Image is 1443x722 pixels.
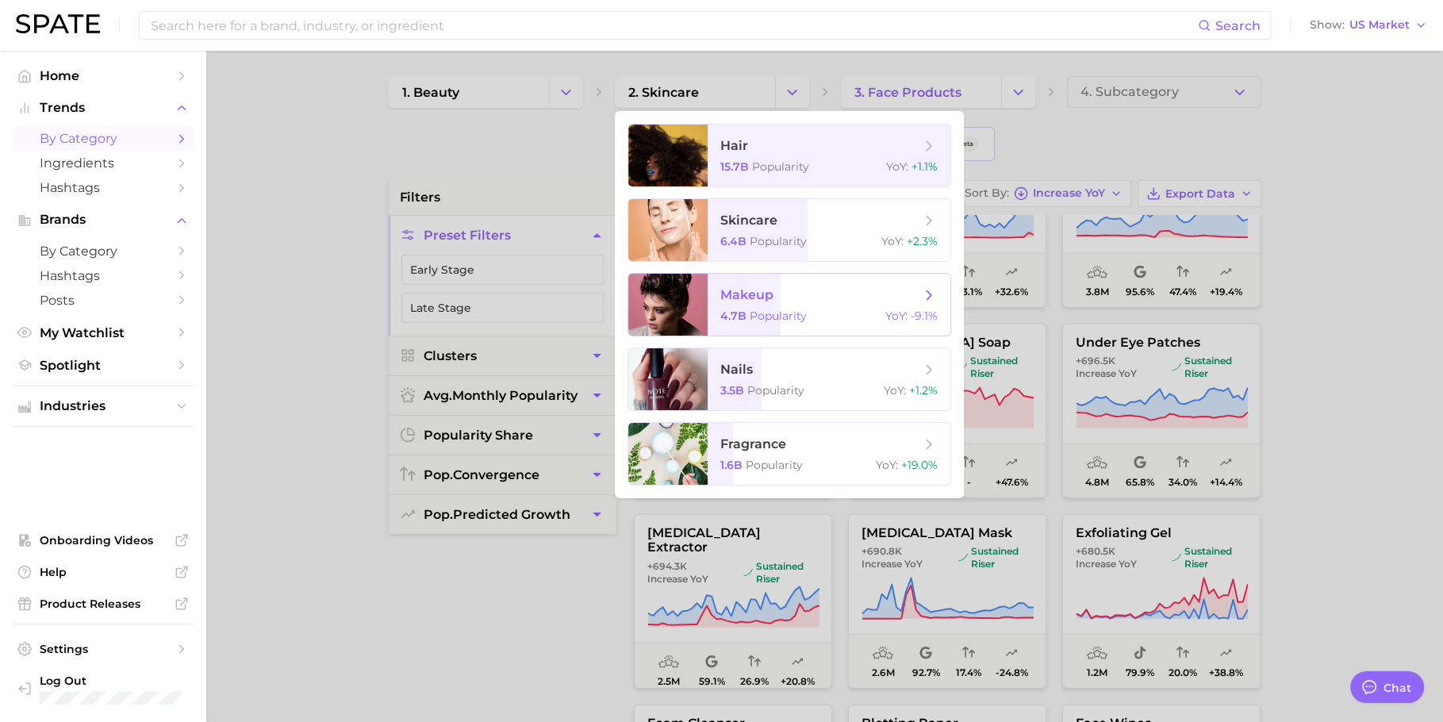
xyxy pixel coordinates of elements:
[884,383,906,397] span: YoY :
[720,159,749,174] span: 15.7b
[40,642,167,656] span: Settings
[16,14,100,33] img: SPATE
[720,234,746,248] span: 6.4b
[13,592,194,616] a: Product Releases
[746,458,803,472] span: Popularity
[13,263,194,288] a: Hashtags
[615,111,964,498] ul: Change Category
[40,131,167,146] span: by Category
[40,101,167,115] span: Trends
[750,234,807,248] span: Popularity
[752,159,809,174] span: Popularity
[40,213,167,227] span: Brands
[1306,15,1431,36] button: ShowUS Market
[886,159,908,174] span: YoY :
[13,126,194,151] a: by Category
[40,325,167,340] span: My Watchlist
[40,293,167,308] span: Posts
[40,268,167,283] span: Hashtags
[149,12,1198,39] input: Search here for a brand, industry, or ingredient
[13,239,194,263] a: by Category
[13,353,194,378] a: Spotlight
[13,637,194,661] a: Settings
[13,669,194,710] a: Log out. Currently logged in with e-mail jenny.zeng@spate.nyc.
[876,458,898,472] span: YoY :
[13,151,194,175] a: Ingredients
[40,533,167,547] span: Onboarding Videos
[885,309,908,323] span: YoY :
[881,234,904,248] span: YoY :
[13,175,194,200] a: Hashtags
[1215,18,1261,33] span: Search
[40,180,167,195] span: Hashtags
[909,383,938,397] span: +1.2%
[13,560,194,584] a: Help
[40,156,167,171] span: Ingredients
[911,309,938,323] span: -9.1%
[13,208,194,232] button: Brands
[720,362,753,377] span: nails
[40,244,167,259] span: by Category
[40,565,167,579] span: Help
[747,383,804,397] span: Popularity
[40,358,167,373] span: Spotlight
[720,458,743,472] span: 1.6b
[720,287,773,302] span: makeup
[13,96,194,120] button: Trends
[13,321,194,345] a: My Watchlist
[750,309,807,323] span: Popularity
[40,399,167,413] span: Industries
[911,159,938,174] span: +1.1%
[1349,21,1410,29] span: US Market
[720,309,746,323] span: 4.7b
[720,138,748,153] span: hair
[40,68,167,83] span: Home
[720,213,777,228] span: skincare
[13,394,194,418] button: Industries
[13,528,194,552] a: Onboarding Videos
[907,234,938,248] span: +2.3%
[40,597,167,611] span: Product Releases
[720,436,786,451] span: fragrance
[1310,21,1345,29] span: Show
[720,383,744,397] span: 3.5b
[13,63,194,88] a: Home
[901,458,938,472] span: +19.0%
[40,674,181,688] span: Log Out
[13,288,194,313] a: Posts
